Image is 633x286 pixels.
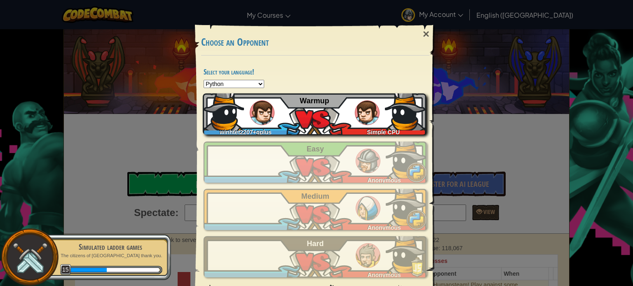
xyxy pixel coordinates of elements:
p: The citizens of [GEOGRAPHIC_DATA] thank you. [59,253,162,259]
a: Anonymous [204,189,427,230]
span: Anonymous [368,272,401,278]
img: ydwmskAAAAGSURBVAMA1zIdaJYLXsYAAAAASUVORK5CYII= [386,137,427,179]
h4: Select your language! [204,68,427,76]
a: Anonymous [204,236,427,277]
span: Easy [307,145,324,153]
img: humans_ladder_hard.png [356,243,380,268]
span: Hard [307,239,324,248]
div: × [417,22,436,46]
span: 15 [60,264,71,275]
span: Medium [301,192,329,200]
img: humans_ladder_medium.png [356,196,380,221]
img: humans_ladder_easy.png [356,149,380,173]
img: humans_ladder_tutorial.png [355,100,380,125]
span: winhtet2207+gplus [220,129,272,135]
span: Simple CPU [367,129,400,135]
span: Anonymous [368,224,401,231]
span: Anonymous [368,177,401,184]
img: ydwmskAAAAGSURBVAMA1zIdaJYLXsYAAAAASUVORK5CYII= [386,232,427,273]
img: humans_ladder_tutorial.png [250,100,274,125]
img: swords.png [11,239,49,276]
img: ydwmskAAAAGSURBVAMA1zIdaJYLXsYAAAAASUVORK5CYII= [203,89,244,130]
a: winhtet2207+gplusSimple CPU [204,93,427,135]
span: Warmup [300,97,329,105]
img: ydwmskAAAAGSURBVAMA1zIdaJYLXsYAAAAASUVORK5CYII= [385,89,426,130]
div: Simulated ladder games [59,241,162,253]
img: ydwmskAAAAGSURBVAMA1zIdaJYLXsYAAAAASUVORK5CYII= [386,185,427,226]
h3: Choose an Opponent [201,37,429,48]
a: Anonymous [204,142,427,183]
